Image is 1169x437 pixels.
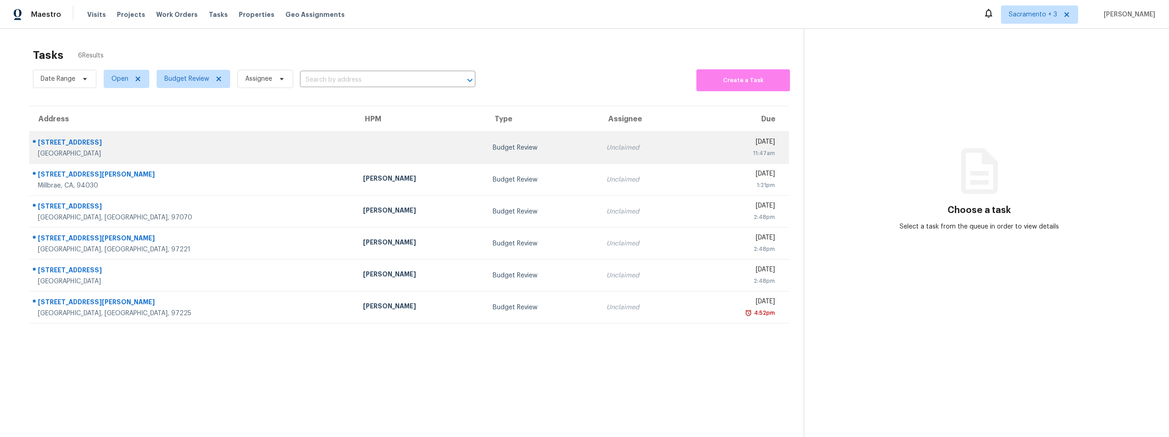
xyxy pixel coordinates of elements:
span: Tasks [209,11,228,18]
span: [PERSON_NAME] [1100,10,1155,19]
div: [GEOGRAPHIC_DATA] [38,277,348,286]
span: Open [111,74,128,83]
div: Unclaimed [606,303,683,312]
img: Overdue Alarm Icon [745,308,752,317]
div: 4:52pm [752,308,775,317]
div: Millbrae, CA, 94030 [38,181,348,190]
div: [GEOGRAPHIC_DATA], [GEOGRAPHIC_DATA], 97221 [38,245,348,254]
div: 2:48pm [697,276,775,286]
h3: Choose a task [948,206,1011,215]
div: [DATE] [697,233,775,245]
span: Properties [239,10,274,19]
button: Create a Task [696,69,790,91]
span: Maestro [31,10,61,19]
div: [DATE] [697,265,775,276]
div: 11:47am [697,149,775,158]
div: [DATE] [697,137,775,149]
div: Budget Review [493,271,592,280]
span: Assignee [245,74,272,83]
div: Budget Review [493,303,592,312]
div: [GEOGRAPHIC_DATA], [GEOGRAPHIC_DATA], 97070 [38,213,348,222]
div: [GEOGRAPHIC_DATA] [38,149,348,158]
div: [DATE] [697,297,775,308]
div: Budget Review [493,143,592,152]
div: Unclaimed [606,143,683,152]
span: Create a Task [701,75,785,86]
div: Unclaimed [606,175,683,184]
div: Select a task from the queue in order to view details [892,222,1067,231]
div: 2:48pm [697,213,775,222]
div: [PERSON_NAME] [363,302,478,313]
div: Unclaimed [606,271,683,280]
th: Assignee [599,106,690,132]
div: [STREET_ADDRESS] [38,265,348,277]
th: Type [485,106,599,132]
span: Visits [87,10,106,19]
h2: Tasks [33,51,63,60]
div: [PERSON_NAME] [363,174,478,185]
button: Open [463,74,476,87]
span: Budget Review [164,74,209,83]
div: [STREET_ADDRESS][PERSON_NAME] [38,234,348,245]
div: Budget Review [493,175,592,184]
span: 6 Results [78,51,104,60]
div: 2:48pm [697,245,775,254]
div: Budget Review [493,207,592,216]
span: Geo Assignments [285,10,345,19]
th: HPM [356,106,485,132]
div: Unclaimed [606,239,683,248]
span: Work Orders [156,10,198,19]
div: 1:21pm [697,181,775,190]
div: [PERSON_NAME] [363,206,478,217]
span: Sacramento + 3 [1009,10,1057,19]
div: Unclaimed [606,207,683,216]
div: [STREET_ADDRESS][PERSON_NAME] [38,170,348,181]
div: [PERSON_NAME] [363,270,478,281]
div: [DATE] [697,169,775,181]
input: Search by address [300,73,450,87]
span: Date Range [41,74,75,83]
div: Budget Review [493,239,592,248]
div: [STREET_ADDRESS] [38,202,348,213]
div: [PERSON_NAME] [363,238,478,249]
div: [GEOGRAPHIC_DATA], [GEOGRAPHIC_DATA], 97225 [38,309,348,318]
div: [STREET_ADDRESS] [38,138,348,149]
th: Due [690,106,789,132]
th: Address [29,106,356,132]
div: [STREET_ADDRESS][PERSON_NAME] [38,297,348,309]
div: [DATE] [697,201,775,213]
span: Projects [117,10,145,19]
